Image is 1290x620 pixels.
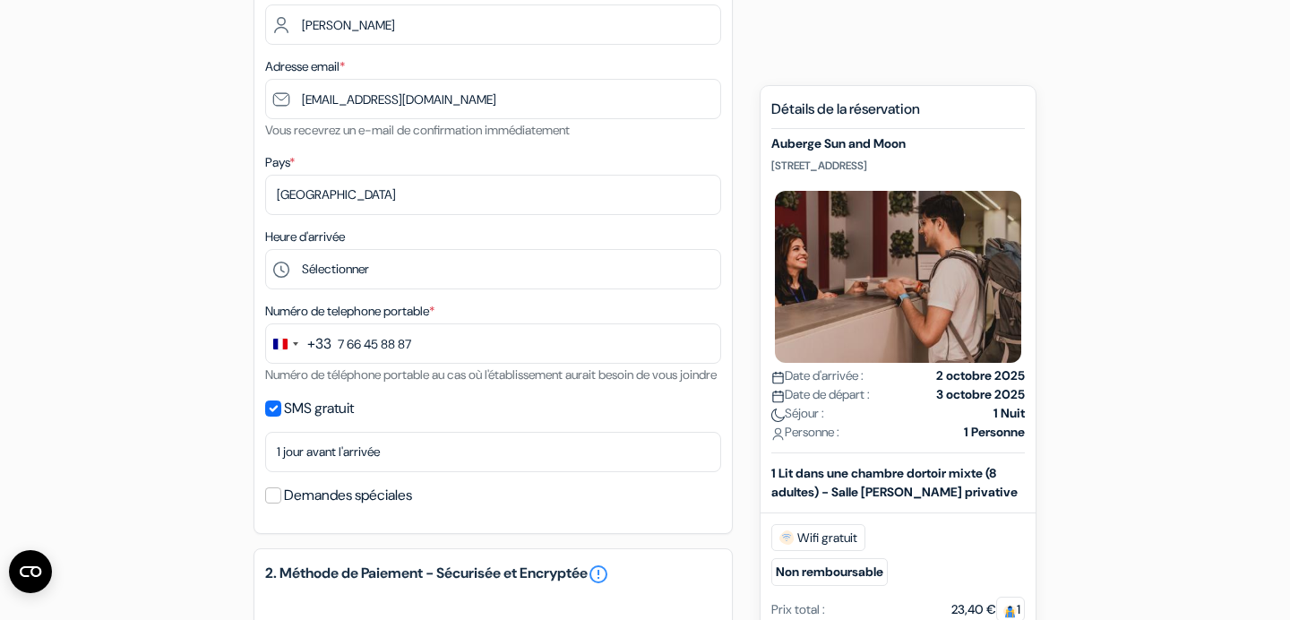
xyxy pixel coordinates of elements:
span: Personne : [771,423,839,442]
h5: Auberge Sun and Moon [771,136,1025,151]
div: +33 [307,333,331,355]
button: Change country, selected France (+33) [266,324,331,363]
p: [STREET_ADDRESS] [771,159,1025,173]
button: Ouvrir le widget CMP [9,550,52,593]
span: Date d'arrivée : [771,366,864,385]
h5: Détails de la réservation [771,100,1025,129]
label: SMS gratuit [284,396,354,421]
span: Date de départ : [771,385,870,404]
input: Entrer le nom de famille [265,4,721,45]
label: Pays [265,153,295,172]
label: Numéro de telephone portable [265,302,434,321]
img: guest.svg [1003,605,1017,618]
img: moon.svg [771,409,785,422]
img: user_icon.svg [771,427,785,441]
strong: 1 Nuit [993,404,1025,423]
span: Wifi gratuit [771,524,865,551]
label: Demandes spéciales [284,483,412,508]
img: free_wifi.svg [779,530,794,545]
img: calendar.svg [771,371,785,384]
small: Vous recevrez un e-mail de confirmation immédiatement [265,122,570,138]
small: Numéro de téléphone portable au cas où l'établissement aurait besoin de vous joindre [265,366,717,383]
input: 6 12 34 56 78 [265,323,721,364]
h5: 2. Méthode de Paiement - Sécurisée et Encryptée [265,564,721,585]
strong: 3 octobre 2025 [936,385,1025,404]
img: calendar.svg [771,390,785,403]
label: Adresse email [265,57,345,76]
small: Non remboursable [771,558,888,586]
strong: 2 octobre 2025 [936,366,1025,385]
div: 23,40 € [951,600,1025,619]
a: error_outline [588,564,609,585]
b: 1 Lit dans une chambre dortoir mixte (8 adultes) - Salle [PERSON_NAME] privative [771,465,1018,500]
input: Entrer adresse e-mail [265,79,721,119]
span: Séjour : [771,404,824,423]
label: Heure d'arrivée [265,228,345,246]
strong: 1 Personne [964,423,1025,442]
div: Prix total : [771,600,825,619]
